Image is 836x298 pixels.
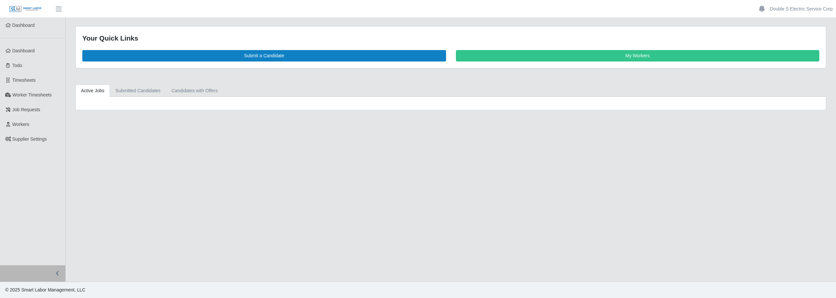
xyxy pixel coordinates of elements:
[82,33,819,44] div: Your Quick Links
[770,6,833,12] a: Double S Electric Service Corp
[12,92,52,97] span: Worker Timesheets
[5,287,85,292] span: © 2025 Smart Labor Management, LLC
[12,78,36,83] span: Timesheets
[12,48,35,53] span: Dashboard
[9,6,42,13] img: SLM Logo
[456,50,820,61] a: My Workers
[12,23,35,28] span: Dashboard
[12,107,40,112] span: Job Requests
[110,84,166,97] a: Submitted Candidates
[12,63,22,68] span: Todo
[12,136,47,142] span: Supplier Settings
[12,122,29,127] span: Workers
[166,84,223,97] a: Candidates with Offers
[75,84,110,97] a: Active Jobs
[82,50,446,61] a: Submit a Candidate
